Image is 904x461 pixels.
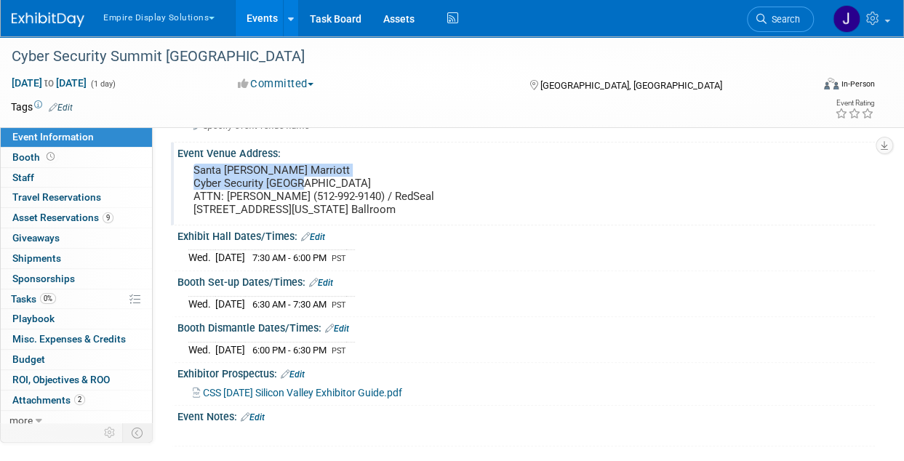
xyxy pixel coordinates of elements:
[12,131,94,143] span: Event Information
[203,387,402,398] span: CSS [DATE] Silicon Valley Exhibitor Guide.pdf
[7,44,801,70] div: Cyber Security Summit [GEOGRAPHIC_DATA]
[309,278,333,288] a: Edit
[1,309,152,329] a: Playbook
[215,342,245,357] td: [DATE]
[332,254,346,263] span: PST
[12,333,126,345] span: Misc. Expenses & Credits
[177,271,875,290] div: Booth Set-up Dates/Times:
[177,363,875,382] div: Exhibitor Prospectus:
[177,225,875,244] div: Exhibit Hall Dates/Times:
[1,148,152,167] a: Booth
[89,79,116,89] span: (1 day)
[12,374,110,385] span: ROI, Objectives & ROO
[12,232,60,244] span: Giveaways
[74,394,85,405] span: 2
[833,5,860,33] img: Jessica Luyster
[12,273,75,284] span: Sponsorships
[1,188,152,207] a: Travel Reservations
[841,79,875,89] div: In-Person
[12,252,61,264] span: Shipments
[188,296,215,311] td: Wed.
[1,370,152,390] a: ROI, Objectives & ROO
[325,324,349,334] a: Edit
[301,232,325,242] a: Edit
[177,317,875,336] div: Booth Dismantle Dates/Times:
[252,299,327,310] span: 6:30 AM - 7:30 AM
[540,80,722,91] span: [GEOGRAPHIC_DATA], [GEOGRAPHIC_DATA]
[332,300,346,310] span: PST
[97,423,123,442] td: Personalize Event Tab Strip
[188,250,215,265] td: Wed.
[12,151,57,163] span: Booth
[12,313,55,324] span: Playbook
[177,406,875,425] div: Event Notes:
[252,345,327,356] span: 6:00 PM - 6:30 PM
[12,394,85,406] span: Attachments
[40,293,56,304] span: 0%
[1,350,152,369] a: Budget
[1,390,152,410] a: Attachments2
[1,411,152,430] a: more
[12,353,45,365] span: Budget
[241,412,265,422] a: Edit
[233,76,319,92] button: Committed
[12,191,101,203] span: Travel Reservations
[1,249,152,268] a: Shipments
[193,164,452,216] pre: Santa [PERSON_NAME] Marriott Cyber Security [GEOGRAPHIC_DATA] ATTN: [PERSON_NAME] (512-992-9140) ...
[193,387,402,398] a: CSS [DATE] Silicon Valley Exhibitor Guide.pdf
[188,342,215,357] td: Wed.
[1,168,152,188] a: Staff
[177,143,875,161] div: Event Venue Address:
[42,77,56,89] span: to
[767,14,800,25] span: Search
[12,12,84,27] img: ExhibitDay
[12,172,34,183] span: Staff
[1,228,152,248] a: Giveaways
[49,103,73,113] a: Edit
[1,208,152,228] a: Asset Reservations9
[12,212,113,223] span: Asset Reservations
[215,296,245,311] td: [DATE]
[749,76,875,97] div: Event Format
[215,250,245,265] td: [DATE]
[1,269,152,289] a: Sponsorships
[824,78,839,89] img: Format-Inperson.png
[9,414,33,426] span: more
[44,151,57,162] span: Booth not reserved yet
[835,100,874,107] div: Event Rating
[11,293,56,305] span: Tasks
[11,100,73,114] td: Tags
[281,369,305,380] a: Edit
[123,423,153,442] td: Toggle Event Tabs
[252,252,327,263] span: 7:30 AM - 6:00 PM
[1,329,152,349] a: Misc. Expenses & Credits
[1,127,152,147] a: Event Information
[1,289,152,309] a: Tasks0%
[11,76,87,89] span: [DATE] [DATE]
[332,346,346,356] span: PST
[747,7,814,32] a: Search
[103,212,113,223] span: 9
